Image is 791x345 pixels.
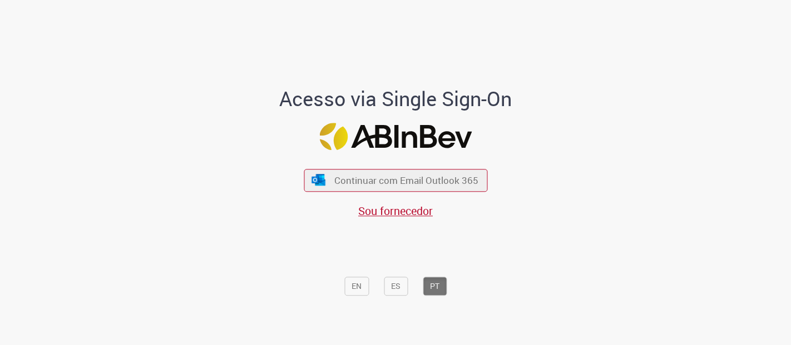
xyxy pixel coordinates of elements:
button: ES [384,277,408,296]
button: PT [423,277,447,296]
a: Sou fornecedor [358,203,433,218]
img: Logo ABInBev [319,123,472,151]
span: Continuar com Email Outlook 365 [334,174,478,187]
h1: Acesso via Single Sign-On [241,88,550,110]
button: EN [344,277,369,296]
button: ícone Azure/Microsoft 360 Continuar com Email Outlook 365 [304,169,487,192]
img: ícone Azure/Microsoft 360 [311,174,327,186]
